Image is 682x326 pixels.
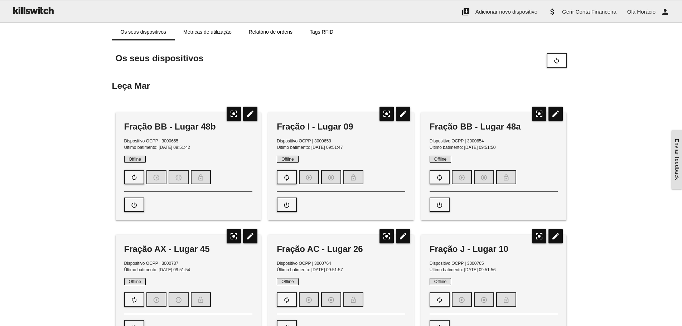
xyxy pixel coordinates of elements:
[227,107,241,121] i: center_focus_strong
[277,138,331,143] span: Dispositivo OCPP | 3000659
[227,229,241,243] i: center_focus_strong
[277,170,297,184] button: autorenew
[124,138,179,143] span: Dispositivo OCPP | 3000655
[277,156,298,163] span: Offline
[661,0,669,23] i: person
[461,0,470,23] i: add_to_photos
[430,156,451,163] span: Offline
[430,145,496,150] span: Último batimento: [DATE] 09:51:50
[430,278,451,285] span: Offline
[301,23,342,40] a: Tags RFID
[112,23,175,40] a: Os seus dispositivos
[240,23,301,40] a: Relatório de ordens
[475,9,537,15] span: Adicionar novo dispositivo
[627,9,635,15] span: Olá
[131,171,138,184] i: autorenew
[532,229,546,243] i: center_focus_strong
[548,0,557,23] i: attach_money
[124,198,144,212] button: power_settings_new
[11,0,55,20] img: ks-logo-black-160-b.png
[124,145,190,150] span: Último batimento: [DATE] 09:51:42
[243,107,257,121] i: edit
[547,53,567,68] button: sync
[124,243,253,255] div: Fração AX - Lugar 45
[283,171,290,184] i: autorenew
[243,229,257,243] i: edit
[436,198,443,212] i: power_settings_new
[396,107,410,121] i: edit
[131,293,138,307] i: autorenew
[430,138,484,143] span: Dispositivo OCPP | 3000654
[430,267,496,272] span: Último batimento: [DATE] 09:51:56
[430,292,450,307] button: autorenew
[637,9,656,15] span: Horácio
[277,121,405,132] div: Fração I - Lugar 09
[124,278,146,285] span: Offline
[430,170,450,184] button: autorenew
[532,107,546,121] i: center_focus_strong
[124,292,144,307] button: autorenew
[430,121,558,132] div: Fração BB - Lugar 48a
[124,121,253,132] div: Fração BB - Lugar 48b
[396,229,410,243] i: edit
[277,145,343,150] span: Último batimento: [DATE] 09:51:47
[277,198,297,212] button: power_settings_new
[379,229,394,243] i: center_focus_strong
[277,292,297,307] button: autorenew
[430,261,484,266] span: Dispositivo OCPP | 3000765
[553,54,560,68] i: sync
[548,107,563,121] i: edit
[124,156,146,163] span: Offline
[131,198,138,212] i: power_settings_new
[379,107,394,121] i: center_focus_strong
[562,9,616,15] span: Gerir Conta Financeira
[124,261,179,266] span: Dispositivo OCPP | 3000737
[672,130,682,189] a: Enviar feedback
[283,293,290,307] i: autorenew
[116,53,204,63] span: Os seus dispositivos
[430,243,558,255] div: Fração J - Lugar 10
[548,229,563,243] i: edit
[436,171,443,184] i: autorenew
[430,198,450,212] button: power_settings_new
[436,293,443,307] i: autorenew
[277,243,405,255] div: Fração AC - Lugar 26
[277,261,331,266] span: Dispositivo OCPP | 3000764
[277,267,343,272] span: Último batimento: [DATE] 09:51:57
[277,278,298,285] span: Offline
[124,267,190,272] span: Último batimento: [DATE] 09:51:54
[175,23,240,40] a: Métricas de utilização
[283,198,290,212] i: power_settings_new
[112,81,150,91] span: Leça Mar
[124,170,144,184] button: autorenew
